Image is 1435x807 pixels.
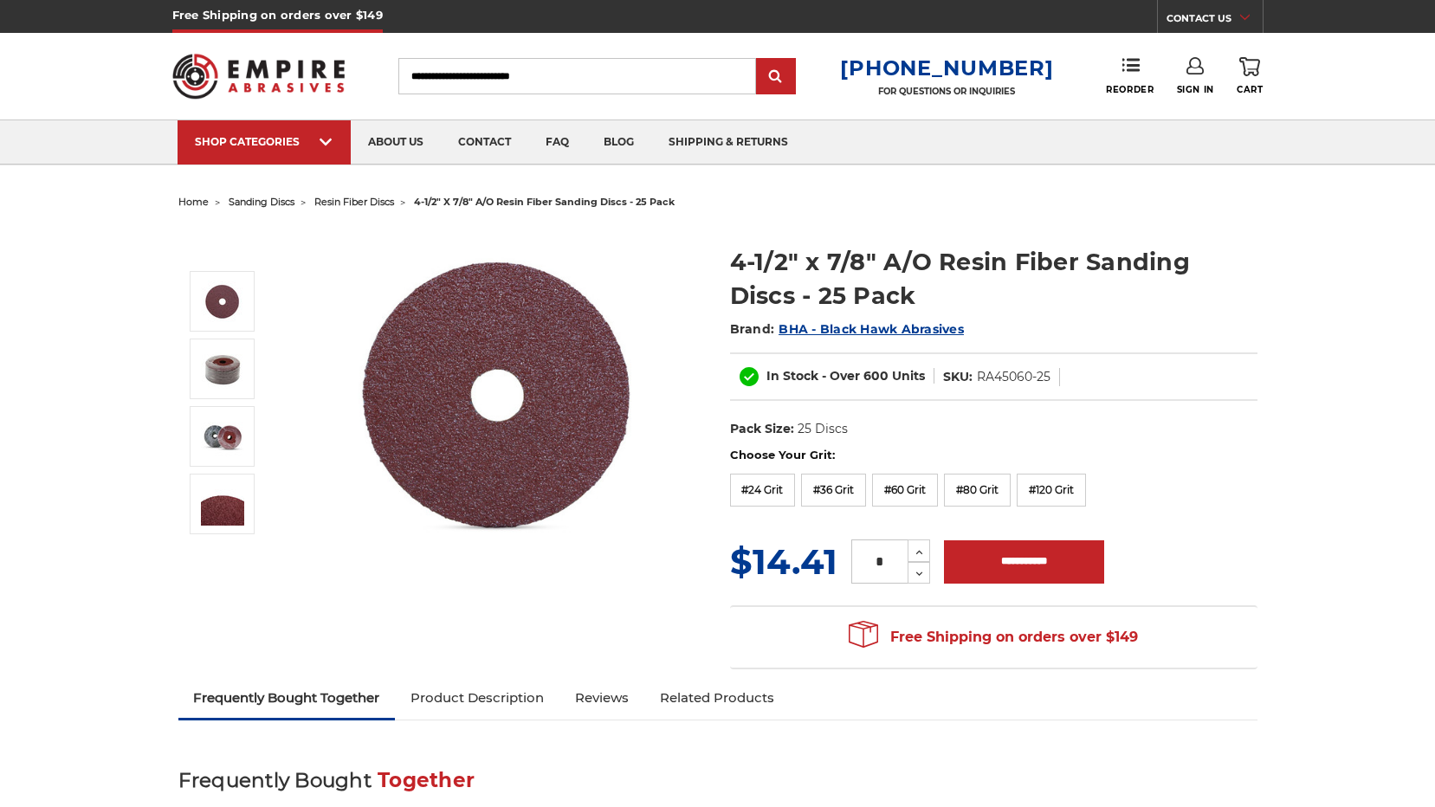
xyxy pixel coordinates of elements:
a: home [178,196,209,208]
img: 4-1/2" x 7/8" A/O Resin Fiber Sanding Discs - 25 Pack [201,482,244,526]
a: blog [586,120,651,165]
dt: SKU: [943,368,973,386]
a: Cart [1237,57,1263,95]
h1: 4-1/2" x 7/8" A/O Resin Fiber Sanding Discs - 25 Pack [730,245,1257,313]
a: Product Description [395,679,559,717]
span: $14.41 [730,540,837,583]
a: Reviews [559,679,644,717]
a: sanding discs [229,196,294,208]
dd: 25 Discs [798,420,848,438]
img: 4-1/2" x 7/8" A/O Resin Fiber Sanding Discs - 25 Pack [201,415,244,458]
span: Cart [1237,84,1263,95]
a: contact [441,120,528,165]
span: Sign In [1177,84,1214,95]
label: Choose Your Grit: [730,447,1257,464]
img: Empire Abrasives [172,42,346,110]
a: faq [528,120,586,165]
span: Reorder [1106,84,1154,95]
img: 4.5 inch resin fiber disc [201,281,244,323]
a: Related Products [644,679,790,717]
a: shipping & returns [651,120,805,165]
span: - Over [822,368,860,384]
span: Free Shipping on orders over $149 [849,620,1138,655]
div: SHOP CATEGORIES [195,135,333,148]
a: Reorder [1106,57,1154,94]
a: CONTACT US [1167,9,1263,33]
span: In Stock [766,368,818,384]
a: about us [351,120,441,165]
a: [PHONE_NUMBER] [840,55,1053,81]
a: Frequently Bought Together [178,679,396,717]
a: BHA - Black Hawk Abrasives [779,321,964,337]
a: resin fiber discs [314,196,394,208]
span: Brand: [730,321,775,337]
input: Submit [759,60,793,94]
dt: Pack Size: [730,420,794,438]
span: Units [892,368,925,384]
dd: RA45060-25 [977,368,1050,386]
img: 4-1/2" x 7/8" A/O Resin Fiber Sanding Discs - 25 Pack [201,347,244,391]
span: Frequently Bought [178,768,372,792]
img: 4.5 inch resin fiber disc [326,227,673,568]
span: Together [378,768,475,792]
span: 4-1/2" x 7/8" a/o resin fiber sanding discs - 25 pack [414,196,675,208]
p: FOR QUESTIONS OR INQUIRIES [840,86,1053,97]
span: 600 [863,368,889,384]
